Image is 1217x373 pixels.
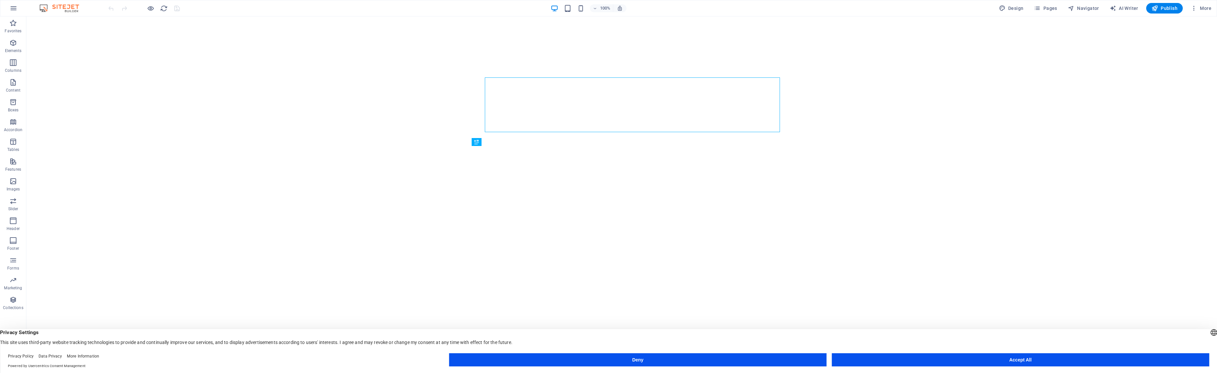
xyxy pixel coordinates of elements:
[7,147,19,152] p: Tables
[1107,3,1141,14] button: AI Writer
[1034,5,1057,12] span: Pages
[5,48,22,53] p: Elements
[6,88,20,93] p: Content
[1188,3,1214,14] button: More
[160,4,168,12] button: reload
[160,5,168,12] i: Reload page
[8,206,18,212] p: Slider
[7,246,19,251] p: Footer
[1068,5,1099,12] span: Navigator
[600,4,610,12] h6: 100%
[4,285,22,291] p: Marketing
[7,266,19,271] p: Forms
[1031,3,1060,14] button: Pages
[1151,5,1177,12] span: Publish
[996,3,1026,14] button: Design
[7,226,20,231] p: Header
[1110,5,1138,12] span: AI Writer
[999,5,1024,12] span: Design
[590,4,613,12] button: 100%
[5,68,21,73] p: Columns
[38,4,87,12] img: Editor Logo
[8,107,19,113] p: Boxes
[1146,3,1183,14] button: Publish
[7,186,20,192] p: Images
[5,167,21,172] p: Features
[1065,3,1102,14] button: Navigator
[4,127,22,132] p: Accordion
[996,3,1026,14] div: Design (Ctrl+Alt+Y)
[1191,5,1211,12] span: More
[147,4,154,12] button: Click here to leave preview mode and continue editing
[3,305,23,310] p: Collections
[617,5,623,11] i: On resize automatically adjust zoom level to fit chosen device.
[5,28,21,34] p: Favorites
